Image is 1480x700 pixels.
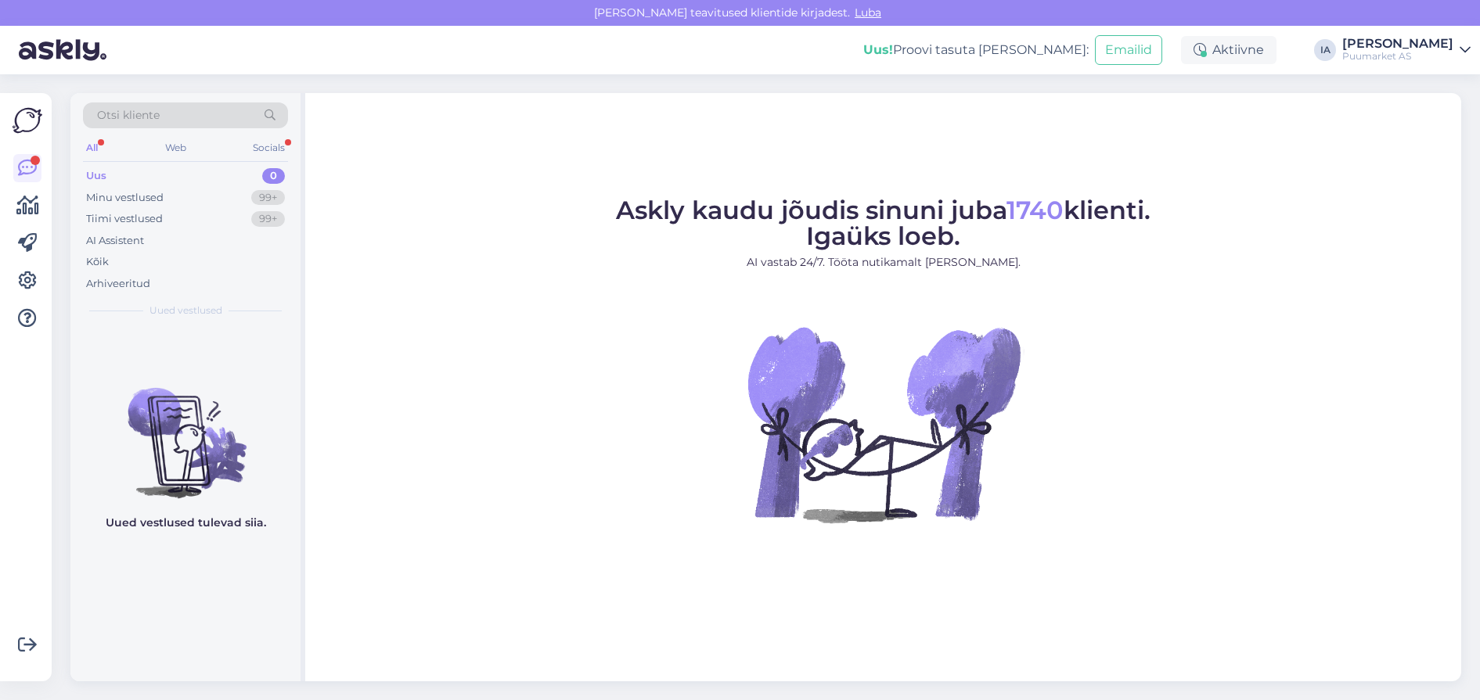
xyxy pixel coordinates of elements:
[86,276,150,292] div: Arhiveeritud
[83,138,101,158] div: All
[743,283,1024,565] img: No Chat active
[616,195,1151,251] span: Askly kaudu jõudis sinuni juba klienti. Igaüks loeb.
[70,360,301,501] img: No chats
[86,254,109,270] div: Kõik
[850,5,886,20] span: Luba
[1095,35,1162,65] button: Emailid
[262,168,285,184] div: 0
[1342,38,1453,50] div: [PERSON_NAME]
[86,190,164,206] div: Minu vestlused
[86,168,106,184] div: Uus
[251,211,285,227] div: 99+
[1342,50,1453,63] div: Puumarket AS
[1342,38,1471,63] a: [PERSON_NAME]Puumarket AS
[863,41,1089,59] div: Proovi tasuta [PERSON_NAME]:
[97,107,160,124] span: Otsi kliente
[250,138,288,158] div: Socials
[251,190,285,206] div: 99+
[162,138,189,158] div: Web
[616,254,1151,271] p: AI vastab 24/7. Tööta nutikamalt [PERSON_NAME].
[863,42,893,57] b: Uus!
[1314,39,1336,61] div: IA
[1181,36,1277,64] div: Aktiivne
[106,515,266,531] p: Uued vestlused tulevad siia.
[13,106,42,135] img: Askly Logo
[86,211,163,227] div: Tiimi vestlused
[86,233,144,249] div: AI Assistent
[149,303,222,318] span: Uued vestlused
[1006,195,1064,225] span: 1740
